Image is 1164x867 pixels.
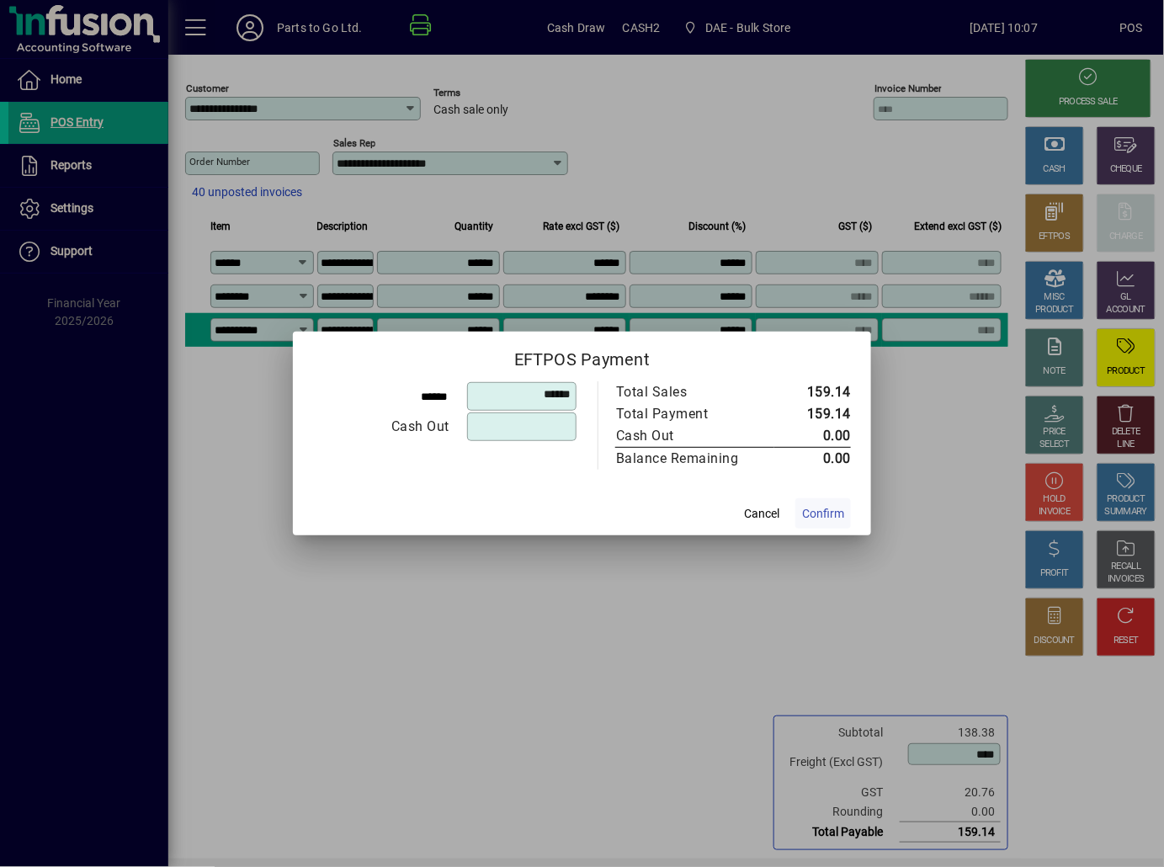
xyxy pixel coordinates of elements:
[293,332,871,380] h2: EFTPOS Payment
[616,426,757,446] div: Cash Out
[615,403,774,425] td: Total Payment
[774,425,851,448] td: 0.00
[774,381,851,403] td: 159.14
[616,449,757,469] div: Balance Remaining
[314,417,449,437] div: Cash Out
[774,448,851,471] td: 0.00
[615,381,774,403] td: Total Sales
[735,498,789,529] button: Cancel
[774,403,851,425] td: 159.14
[744,505,779,523] span: Cancel
[802,505,844,523] span: Confirm
[795,498,851,529] button: Confirm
